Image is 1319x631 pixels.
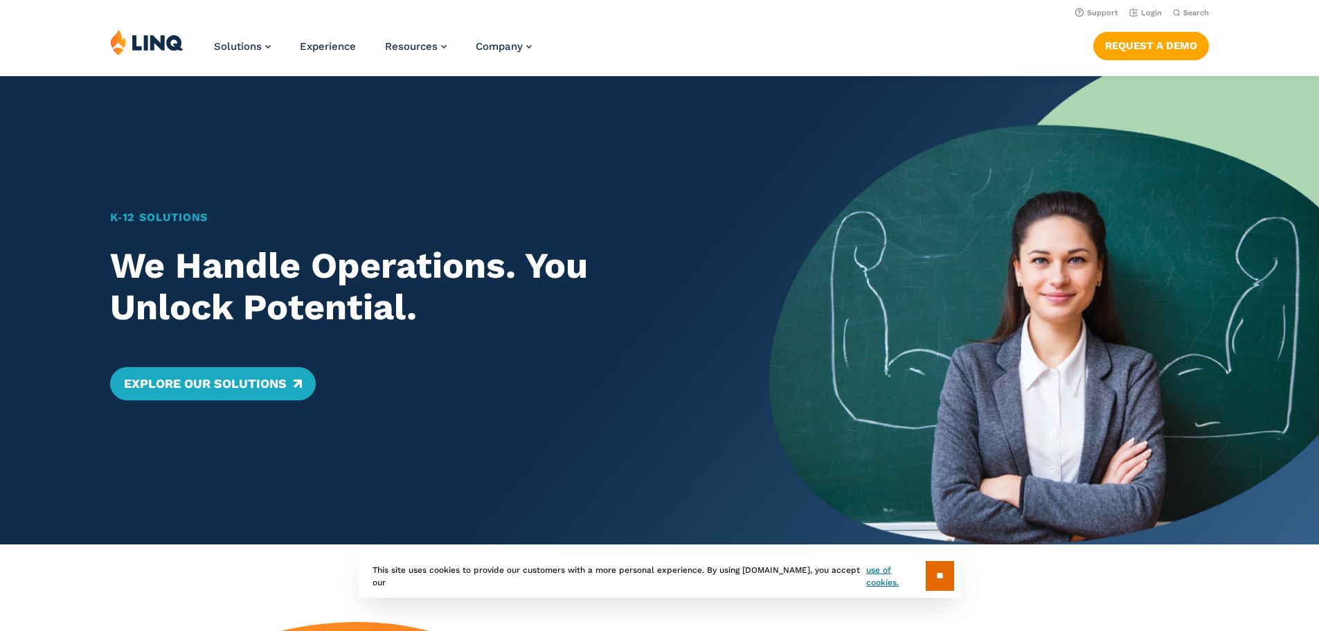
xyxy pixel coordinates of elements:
[300,40,356,53] a: Experience
[385,40,447,53] a: Resources
[1129,8,1162,17] a: Login
[1173,8,1209,18] button: Open Search Bar
[866,564,925,589] a: use of cookies.
[1093,29,1209,60] nav: Button Navigation
[110,209,716,226] h1: K‑12 Solutions
[385,40,438,53] span: Resources
[359,554,961,598] div: This site uses cookies to provide our customers with a more personal experience. By using [DOMAIN...
[214,40,271,53] a: Solutions
[110,245,716,328] h2: We Handle Operations. You Unlock Potential.
[214,40,262,53] span: Solutions
[214,29,532,75] nav: Primary Navigation
[769,76,1319,544] img: Home Banner
[1183,8,1209,17] span: Search
[1075,8,1118,17] a: Support
[110,29,183,55] img: LINQ | K‑12 Software
[1093,32,1209,60] a: Request a Demo
[476,40,532,53] a: Company
[110,367,316,400] a: Explore Our Solutions
[476,40,523,53] span: Company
